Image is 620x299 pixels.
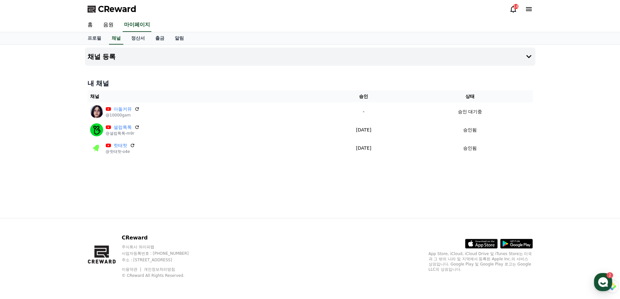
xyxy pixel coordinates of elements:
[114,142,127,149] a: 핫태핫
[90,105,103,118] img: 아돌커뮤
[458,108,482,115] p: 승인 대기중
[320,90,407,102] th: 승인
[323,127,405,133] p: [DATE]
[88,53,116,60] h4: 채널 등록
[122,267,142,272] a: 이용약관
[88,90,320,102] th: 채널
[150,32,170,45] a: 출금
[407,90,533,102] th: 상태
[126,32,150,45] a: 정산서
[88,79,533,88] h4: 내 채널
[122,257,201,263] p: 주소 : [STREET_ADDRESS]
[114,106,132,113] a: 아돌커뮤
[144,267,175,272] a: 개인정보처리방침
[88,4,136,14] a: CReward
[122,244,201,250] p: 주식회사 와이피랩
[82,18,98,32] a: 홈
[323,108,405,115] p: -
[429,251,533,272] p: App Store, iCloud, iCloud Drive 및 iTunes Store는 미국과 그 밖의 나라 및 지역에서 등록된 Apple Inc.의 서비스 상표입니다. Goo...
[90,142,103,155] img: 핫태핫
[513,4,518,9] div: 14
[82,32,106,45] a: 프로필
[323,145,405,152] p: [DATE]
[463,127,477,133] p: 승인됨
[170,32,189,45] a: 알림
[123,18,151,32] a: 마이페이지
[106,149,135,154] p: @핫태핫-o4e
[463,145,477,152] p: 승인됨
[85,48,535,66] button: 채널 등록
[122,273,201,278] p: © CReward All Rights Reserved.
[98,18,119,32] a: 음원
[90,123,103,136] img: 셀럽톡톡
[98,4,136,14] span: CReward
[122,234,201,242] p: CReward
[109,32,123,45] a: 채널
[106,131,140,136] p: @셀럽톡톡-m9r
[509,5,517,13] a: 14
[122,251,201,256] p: 사업자등록번호 : [PHONE_NUMBER]
[106,113,140,118] p: @10000gam
[114,124,132,131] a: 셀럽톡톡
